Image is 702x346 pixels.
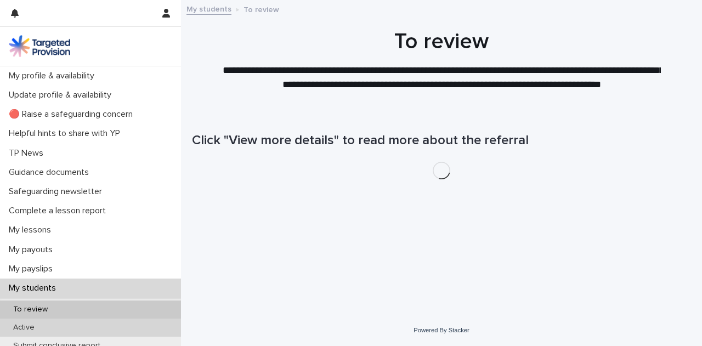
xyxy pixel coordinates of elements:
[4,264,61,274] p: My payslips
[4,109,141,120] p: 🔴 Raise a safeguarding concern
[244,3,279,15] p: To review
[192,29,691,55] h1: To review
[4,148,52,158] p: TP News
[9,35,70,57] img: M5nRWzHhSzIhMunXDL62
[4,245,61,255] p: My payouts
[4,128,129,139] p: Helpful hints to share with YP
[414,327,469,333] a: Powered By Stacker
[4,90,120,100] p: Update profile & availability
[186,2,231,15] a: My students
[4,305,56,314] p: To review
[4,323,43,332] p: Active
[4,167,98,178] p: Guidance documents
[4,283,65,293] p: My students
[4,225,60,235] p: My lessons
[4,206,115,216] p: Complete a lesson report
[4,186,111,197] p: Safeguarding newsletter
[192,133,691,149] h1: Click "View more details" to read more about the referral
[4,71,103,81] p: My profile & availability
